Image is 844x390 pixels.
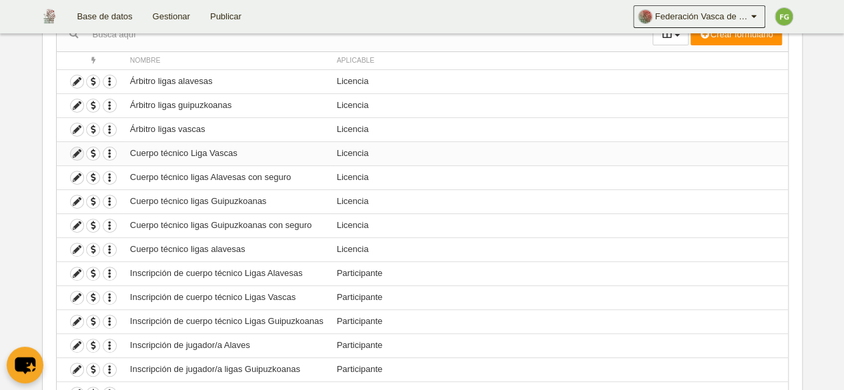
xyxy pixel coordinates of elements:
[123,141,330,165] td: Cuerpo técnico Liga Vascas
[123,285,330,309] td: Inscripción de cuerpo técnico Ligas Vascas
[691,24,781,45] button: Crear formulario
[330,213,788,237] td: Licencia
[123,309,330,333] td: Inscripción de cuerpo técnico Ligas Guipuzkoanas
[655,10,749,23] span: Federación Vasca de Voleibol
[330,165,788,189] td: Licencia
[639,10,652,23] img: Oa2hBJ8rYK13.30x30.jpg
[330,93,788,117] td: Licencia
[123,357,330,381] td: Inscripción de jugador/a ligas Guipuzkoanas
[123,69,330,93] td: Árbitro ligas alavesas
[123,189,330,213] td: Cuerpo técnico ligas Guipuzkoanas
[123,261,330,285] td: Inscripción de cuerpo técnico Ligas Alavesas
[123,237,330,261] td: Cuerpo técnico ligas alavesas
[123,93,330,117] td: Árbitro ligas guipuzkoanas
[123,165,330,189] td: Cuerpo técnico ligas Alavesas con seguro
[330,285,788,309] td: Participante
[330,189,788,213] td: Licencia
[330,237,788,261] td: Licencia
[42,8,56,24] img: Federación Vasca de Voleibol
[7,347,43,383] button: chat-button
[130,57,161,64] span: Nombre
[330,117,788,141] td: Licencia
[123,117,330,141] td: Árbitro ligas vascas
[123,213,330,237] td: Cuerpo técnico ligas Guipuzkoanas con seguro
[123,333,330,357] td: Inscripción de jugador/a Alaves
[57,25,653,45] input: Busca aquí
[330,309,788,333] td: Participante
[330,333,788,357] td: Participante
[330,141,788,165] td: Licencia
[337,57,375,64] span: Aplicable
[633,5,765,28] a: Federación Vasca de Voleibol
[330,69,788,93] td: Licencia
[775,8,793,25] img: c2l6ZT0zMHgzMCZmcz05JnRleHQ9RkcmYmc9N2NiMzQy.png
[330,357,788,381] td: Participante
[330,261,788,285] td: Participante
